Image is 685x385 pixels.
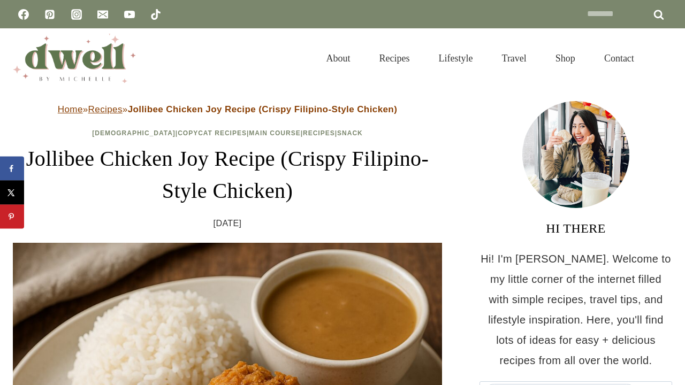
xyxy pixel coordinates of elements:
a: About [312,40,365,77]
nav: Primary Navigation [312,40,649,77]
img: DWELL by michelle [13,34,136,83]
a: Snack [337,129,363,137]
a: Lifestyle [424,40,488,77]
a: Facebook [13,4,34,25]
h1: Jollibee Chicken Joy Recipe (Crispy Filipino-Style Chicken) [13,143,442,207]
a: Shop [541,40,590,77]
a: Email [92,4,113,25]
a: Contact [590,40,649,77]
strong: Jollibee Chicken Joy Recipe (Crispy Filipino-Style Chicken) [128,104,398,114]
a: YouTube [119,4,140,25]
a: Recipes [88,104,123,114]
a: Recipes [303,129,335,137]
a: Instagram [66,4,87,25]
span: » » [58,104,397,114]
p: Hi! I'm [PERSON_NAME]. Welcome to my little corner of the internet filled with simple recipes, tr... [479,249,672,371]
a: TikTok [145,4,166,25]
a: Recipes [365,40,424,77]
h3: HI THERE [479,219,672,238]
a: Main Course [249,129,300,137]
a: Home [58,104,83,114]
a: Pinterest [39,4,60,25]
span: | | | | [92,129,363,137]
time: [DATE] [214,215,242,232]
button: View Search Form [654,49,672,67]
a: Copycat Recipes [178,129,247,137]
a: Travel [488,40,541,77]
a: [DEMOGRAPHIC_DATA] [92,129,176,137]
